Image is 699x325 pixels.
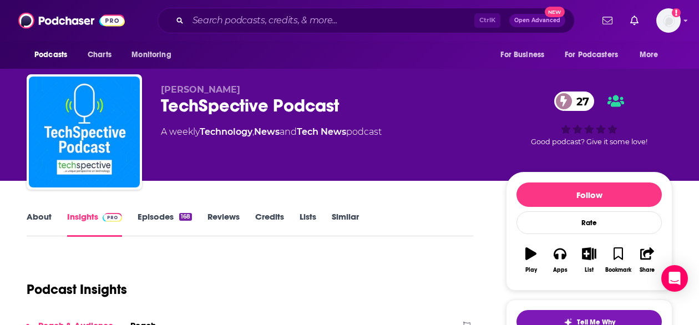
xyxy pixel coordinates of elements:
span: More [640,47,659,63]
div: 168 [179,213,192,221]
span: Podcasts [34,47,67,63]
div: Play [525,267,537,273]
button: open menu [493,44,558,65]
input: Search podcasts, credits, & more... [188,12,474,29]
button: Open AdvancedNew [509,14,565,27]
img: Podchaser Pro [103,213,122,222]
a: About [27,211,52,237]
span: and [280,126,297,137]
span: Open Advanced [514,18,560,23]
div: 27Good podcast? Give it some love! [506,84,672,153]
a: Reviews [207,211,240,237]
span: , [252,126,254,137]
div: Share [640,267,655,273]
span: Monitoring [131,47,171,63]
a: Similar [332,211,359,237]
span: Charts [88,47,112,63]
img: User Profile [656,8,681,33]
a: Credits [255,211,284,237]
a: Lists [300,211,316,237]
a: InsightsPodchaser Pro [67,211,122,237]
a: Tech News [297,126,346,137]
span: New [545,7,565,17]
div: Rate [516,211,662,234]
img: TechSpective Podcast [29,77,140,187]
div: Bookmark [605,267,631,273]
span: Logged in as aridings [656,8,681,33]
div: A weekly podcast [161,125,382,139]
span: Ctrl K [474,13,500,28]
button: Show profile menu [656,8,681,33]
div: List [585,267,594,273]
svg: Add a profile image [672,8,681,17]
div: Open Intercom Messenger [661,265,688,292]
button: open menu [27,44,82,65]
a: News [254,126,280,137]
a: Technology [200,126,252,137]
button: Share [633,240,662,280]
a: Episodes168 [138,211,192,237]
a: Show notifications dropdown [598,11,617,30]
button: Follow [516,182,662,207]
div: Search podcasts, credits, & more... [158,8,575,33]
span: Good podcast? Give it some love! [531,138,647,146]
button: Play [516,240,545,280]
span: 27 [565,92,595,111]
button: open menu [124,44,185,65]
a: Show notifications dropdown [626,11,643,30]
button: Bookmark [604,240,632,280]
button: Apps [545,240,574,280]
a: 27 [554,92,595,111]
a: Charts [80,44,118,65]
span: For Podcasters [565,47,618,63]
button: open menu [632,44,672,65]
span: [PERSON_NAME] [161,84,240,95]
button: open menu [558,44,634,65]
h1: Podcast Insights [27,281,127,298]
img: Podchaser - Follow, Share and Rate Podcasts [18,10,125,31]
span: For Business [500,47,544,63]
div: Apps [553,267,568,273]
button: List [575,240,604,280]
